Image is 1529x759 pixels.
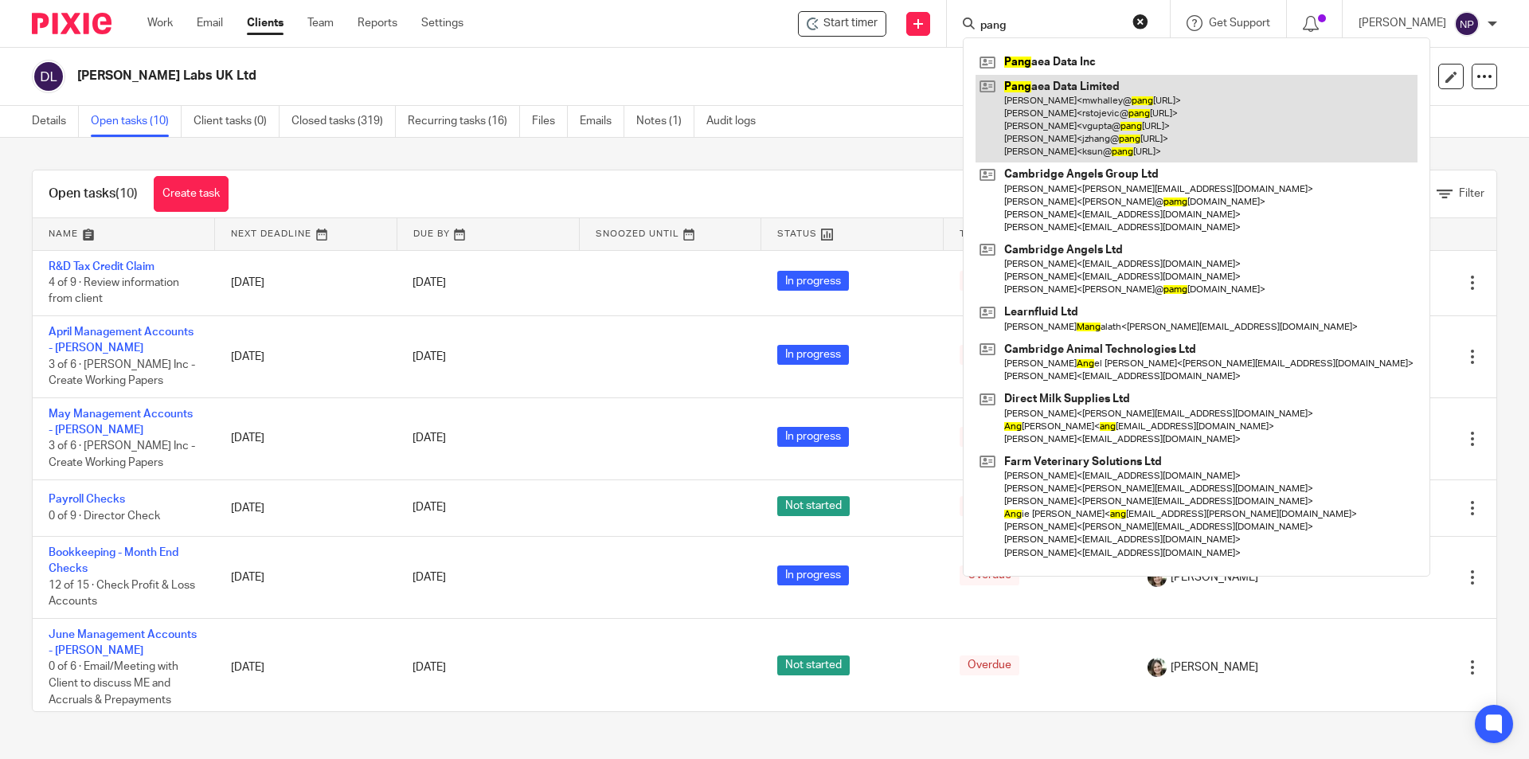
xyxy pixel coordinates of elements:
[413,277,446,288] span: [DATE]
[215,479,397,536] td: [DATE]
[77,68,1040,84] h2: [PERSON_NAME] Labs UK Ltd
[1171,659,1258,675] span: [PERSON_NAME]
[532,106,568,137] a: Files
[115,187,138,200] span: (10)
[307,15,334,31] a: Team
[777,345,849,365] span: In progress
[960,345,1019,365] span: Overdue
[580,106,624,137] a: Emails
[777,271,849,291] span: In progress
[421,15,463,31] a: Settings
[960,271,1019,291] span: Overdue
[413,662,446,673] span: [DATE]
[49,662,178,706] span: 0 of 6 · Email/Meeting with Client to discuss ME and Accruals & Prepayments
[49,327,194,354] a: April Management Accounts - [PERSON_NAME]
[215,618,397,716] td: [DATE]
[49,629,197,656] a: June Management Accounts - [PERSON_NAME]
[32,60,65,93] img: svg%3E
[247,15,284,31] a: Clients
[1459,188,1484,199] span: Filter
[49,441,195,469] span: 3 of 6 · [PERSON_NAME] Inc - Create Working Papers
[49,277,179,305] span: 4 of 9 · Review information from client
[215,250,397,315] td: [DATE]
[49,494,125,505] a: Payroll Checks
[823,15,878,32] span: Start timer
[197,15,223,31] a: Email
[636,106,694,137] a: Notes (1)
[413,572,446,583] span: [DATE]
[32,106,79,137] a: Details
[960,655,1019,675] span: Overdue
[777,655,850,675] span: Not started
[1171,569,1258,585] span: [PERSON_NAME]
[777,427,849,447] span: In progress
[960,427,1019,447] span: Overdue
[1132,14,1148,29] button: Clear
[215,315,397,397] td: [DATE]
[49,186,138,202] h1: Open tasks
[194,106,280,137] a: Client tasks (0)
[215,536,397,618] td: [DATE]
[91,106,182,137] a: Open tasks (10)
[777,496,850,516] span: Not started
[413,433,446,444] span: [DATE]
[960,565,1019,585] span: Overdue
[49,580,195,608] span: 12 of 15 · Check Profit & Loss Accounts
[408,106,520,137] a: Recurring tasks (16)
[291,106,396,137] a: Closed tasks (319)
[154,176,229,212] a: Create task
[1209,18,1270,29] span: Get Support
[1454,11,1480,37] img: svg%3E
[49,359,195,387] span: 3 of 6 · [PERSON_NAME] Inc - Create Working Papers
[413,503,446,514] span: [DATE]
[777,229,817,238] span: Status
[147,15,173,31] a: Work
[596,229,679,238] span: Snoozed Until
[706,106,768,137] a: Audit logs
[777,565,849,585] span: In progress
[960,229,987,238] span: Tags
[358,15,397,31] a: Reports
[960,496,1019,516] span: Overdue
[1148,568,1167,587] img: barbara-raine-.jpg
[49,547,178,574] a: Bookkeeping - Month End Checks
[49,409,193,436] a: May Management Accounts - [PERSON_NAME]
[49,261,154,272] a: R&D Tax Credit Claim
[1148,658,1167,677] img: barbara-raine-.jpg
[979,19,1122,33] input: Search
[32,13,111,34] img: Pixie
[798,11,886,37] div: Dayhoff Labs UK Ltd
[1359,15,1446,31] p: [PERSON_NAME]
[413,351,446,362] span: [DATE]
[215,397,397,479] td: [DATE]
[49,511,160,522] span: 0 of 9 · Director Check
